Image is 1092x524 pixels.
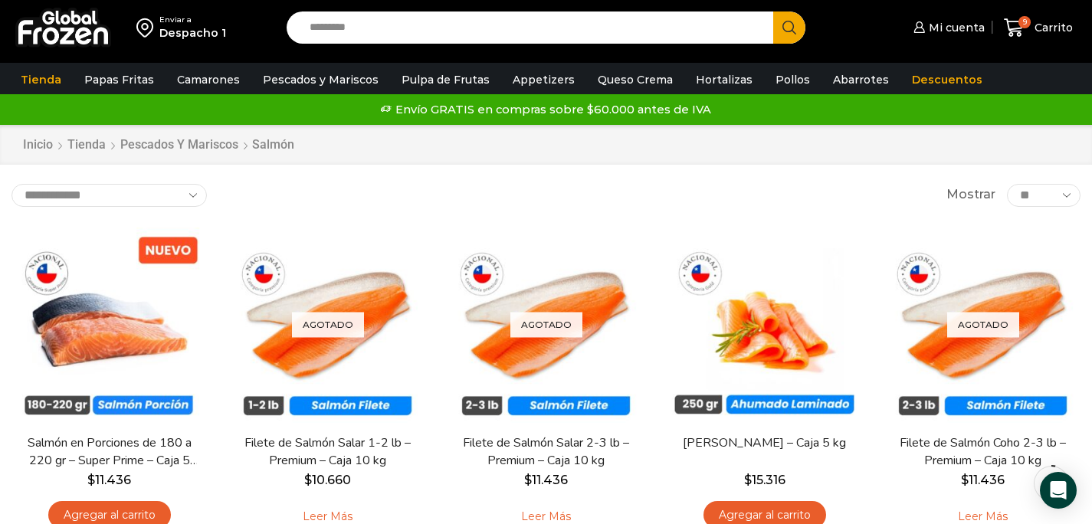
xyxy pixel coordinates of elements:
div: Despacho 1 [159,25,226,41]
p: Agotado [510,313,582,338]
div: Open Intercom Messenger [1040,472,1077,509]
p: Agotado [292,313,364,338]
a: Tienda [13,65,69,94]
span: Mostrar [946,186,995,204]
select: Pedido de la tienda [11,184,207,207]
h1: Salmón [252,137,294,152]
img: address-field-icon.svg [136,15,159,41]
a: Camarones [169,65,248,94]
a: Pulpa de Frutas [394,65,497,94]
a: Filete de Salmón Coho 2-3 lb – Premium – Caja 10 kg [895,434,1071,470]
a: Descuentos [904,65,990,94]
a: Inicio [22,136,54,154]
span: $ [87,473,95,487]
span: $ [524,473,532,487]
a: Hortalizas [688,65,760,94]
button: Search button [773,11,805,44]
div: Enviar a [159,15,226,25]
bdi: 11.436 [524,473,568,487]
nav: Breadcrumb [22,136,294,154]
a: Pescados y Mariscos [255,65,386,94]
a: Pollos [768,65,818,94]
a: Tienda [67,136,107,154]
span: 9 [1018,16,1031,28]
p: Agotado [947,313,1019,338]
a: Abarrotes [825,65,897,94]
a: Salmón en Porciones de 180 a 220 gr – Super Prime – Caja 5 kg [21,434,198,470]
a: Appetizers [505,65,582,94]
a: 9 Carrito [1000,10,1077,46]
a: Queso Crema [590,65,680,94]
span: Mi cuenta [925,20,985,35]
span: $ [304,473,312,487]
span: $ [961,473,969,487]
bdi: 11.436 [87,473,131,487]
span: Carrito [1031,20,1073,35]
bdi: 11.436 [961,473,1005,487]
a: Pescados y Mariscos [120,136,239,154]
a: Filete de Salmón Salar 1-2 lb – Premium – Caja 10 kg [240,434,416,470]
a: [PERSON_NAME] – Caja 5 kg [677,434,853,452]
bdi: 15.316 [744,473,785,487]
a: Papas Fritas [77,65,162,94]
a: Mi cuenta [910,12,985,43]
span: $ [744,473,752,487]
bdi: 10.660 [304,473,351,487]
a: Filete de Salmón Salar 2-3 lb – Premium – Caja 10 kg [458,434,635,470]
